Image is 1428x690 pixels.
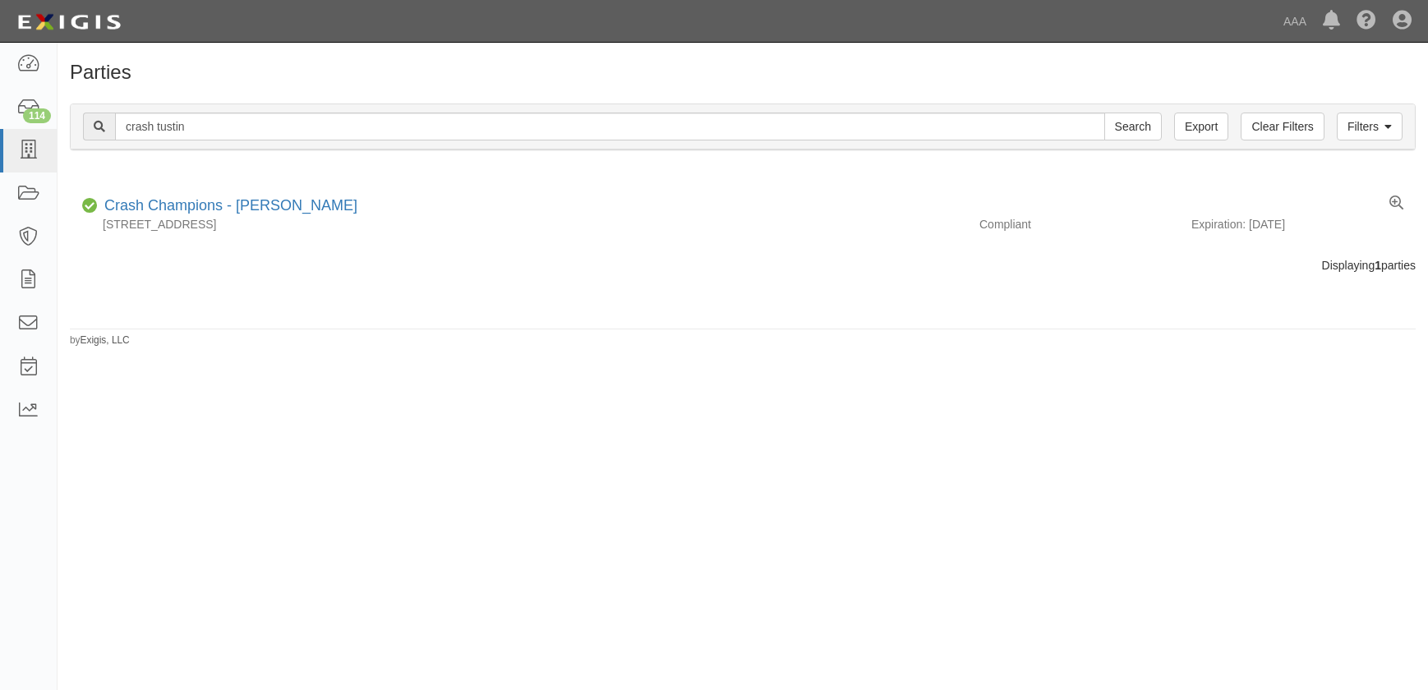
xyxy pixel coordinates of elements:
div: Crash Champions - Tustin [98,195,357,217]
b: 1 [1375,259,1381,272]
a: Exigis, LLC [81,334,130,346]
a: Export [1174,113,1228,140]
a: Filters [1337,113,1403,140]
small: by [70,333,130,347]
input: Search [1104,113,1162,140]
img: logo-5460c22ac91f19d4615b14bd174203de0afe785f0fc80cf4dbbc73dc1793850b.png [12,7,126,37]
a: View results summary [1389,195,1403,212]
div: Displaying parties [58,257,1428,274]
a: Clear Filters [1241,113,1324,140]
a: AAA [1275,5,1315,38]
div: 114 [23,108,51,123]
div: Expiration: [DATE] [1191,216,1416,232]
input: Search [115,113,1105,140]
a: Crash Champions - [PERSON_NAME] [104,197,357,214]
div: [STREET_ADDRESS] [70,216,967,232]
i: Compliant [82,200,98,212]
h1: Parties [70,62,1416,83]
div: Compliant [967,216,1191,232]
i: Help Center - Complianz [1357,11,1376,31]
